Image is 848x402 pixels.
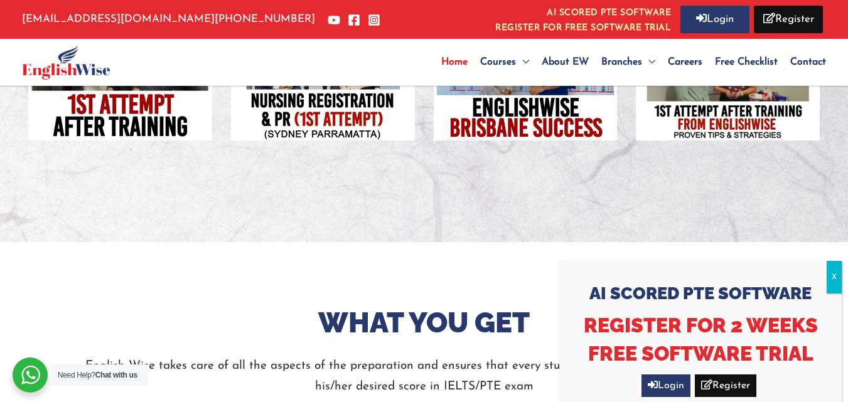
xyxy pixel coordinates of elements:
a: Instagram [368,14,380,26]
a: YouTube [328,14,340,26]
a: About EW [535,40,595,84]
img: English Wise [22,45,110,80]
a: Free Checklist [709,40,784,84]
a: Branches [595,40,662,84]
span: Need Help? [58,371,137,379]
p: English Wise takes care of all the aspects of the preparation and ensures that every student gets... [67,356,782,398]
span: About EW [542,57,589,67]
a: Home [435,40,474,84]
h3: REGISTER FOR 2 WEEKS FREE SOFTWARE TRIAL [580,305,821,374]
h4: AI SCORED PTE SOFTWARE [580,282,821,305]
a: Courses [474,40,535,84]
span: Careers [668,57,702,67]
a: [EMAIL_ADDRESS][DOMAIN_NAME] [22,14,215,24]
i: AI SCORED PTE SOFTWARE [495,6,671,21]
a: Contact [784,40,826,84]
a: Login [641,374,690,397]
p: [PHONE_NUMBER] [22,10,315,29]
a: Login [680,6,749,33]
strong: Chat with us [95,371,137,379]
button: Close [827,261,842,294]
a: Register [754,6,823,33]
a: Facebook [348,14,360,26]
h2: What You Get [67,305,782,342]
a: Careers [662,40,709,84]
span: Home [441,57,468,67]
span: Branches [601,57,642,67]
span: Free Checklist [715,57,778,67]
nav: Site Navigation [435,40,826,84]
span: Courses [480,57,516,67]
a: Register [695,374,756,397]
span: Contact [790,57,826,67]
a: AI SCORED PTE SOFTWAREREGISTER FOR FREE SOFTWARE TRIAL [495,6,671,33]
